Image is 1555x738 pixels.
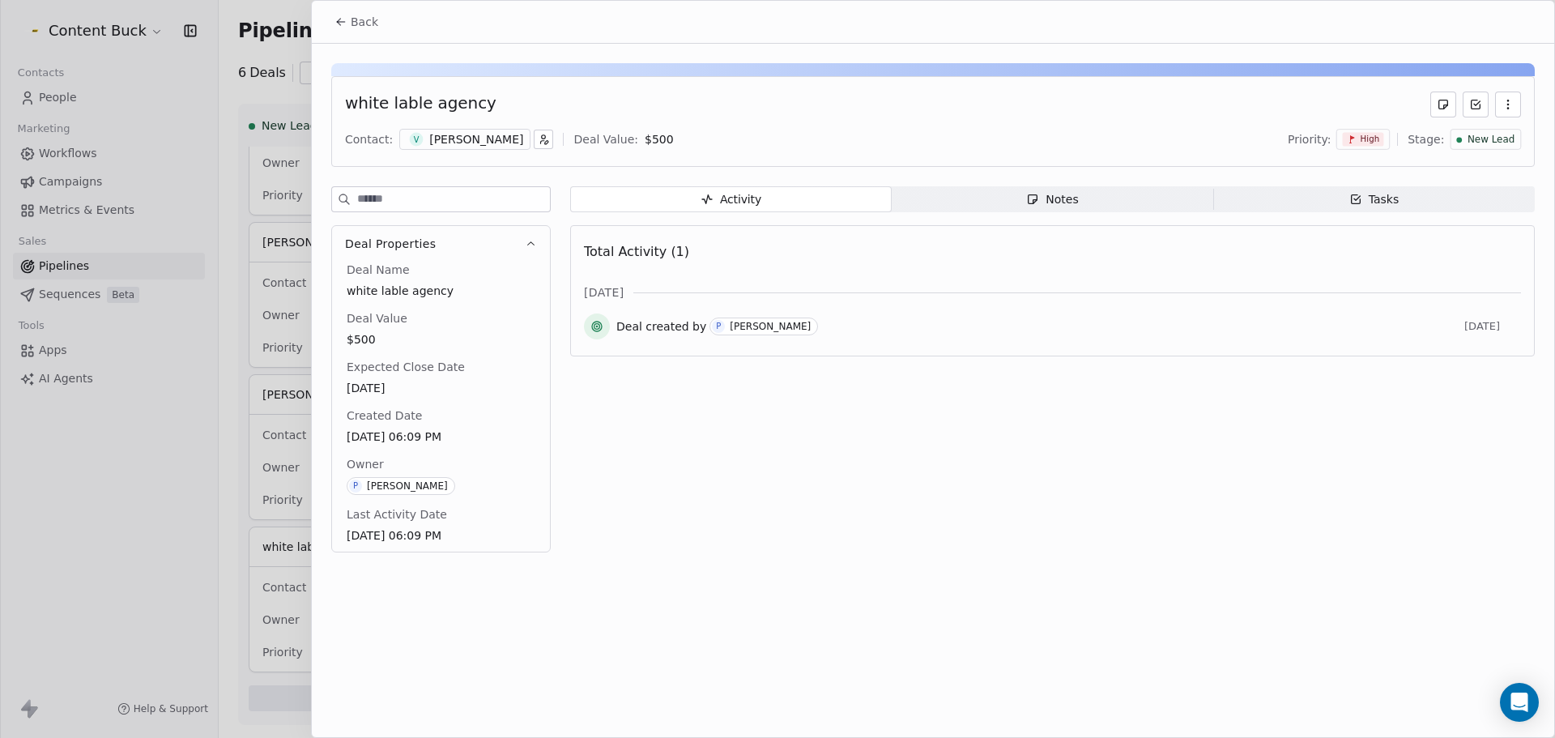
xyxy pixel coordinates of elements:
[1288,131,1331,147] span: Priority:
[347,429,535,445] span: [DATE] 06:09 PM
[343,262,413,278] span: Deal Name
[584,284,624,301] span: [DATE]
[1464,320,1521,333] span: [DATE]
[343,407,425,424] span: Created Date
[1360,134,1379,145] span: High
[325,7,388,36] button: Back
[410,133,424,147] span: V
[345,92,496,117] div: white lable agency
[1408,131,1444,147] span: Stage:
[343,456,387,472] span: Owner
[343,310,411,326] span: Deal Value
[1349,191,1399,208] div: Tasks
[347,283,535,299] span: white lable agency
[353,480,358,493] div: P
[343,359,468,375] span: Expected Close Date
[730,321,811,332] div: [PERSON_NAME]
[347,331,535,348] span: $500
[429,131,523,147] div: [PERSON_NAME]
[343,506,450,523] span: Last Activity Date
[367,480,448,492] div: [PERSON_NAME]
[332,226,550,262] button: Deal Properties
[347,380,535,396] span: [DATE]
[1026,191,1078,208] div: Notes
[345,131,393,147] div: Contact:
[1468,133,1515,147] span: New Lead
[345,236,436,252] span: Deal Properties
[645,133,674,146] span: $ 500
[1500,683,1539,722] div: Open Intercom Messenger
[347,527,535,544] span: [DATE] 06:09 PM
[716,320,721,333] div: P
[351,14,378,30] span: Back
[584,244,689,259] span: Total Activity (1)
[332,262,550,552] div: Deal Properties
[616,318,706,335] span: Deal created by
[573,131,637,147] div: Deal Value:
